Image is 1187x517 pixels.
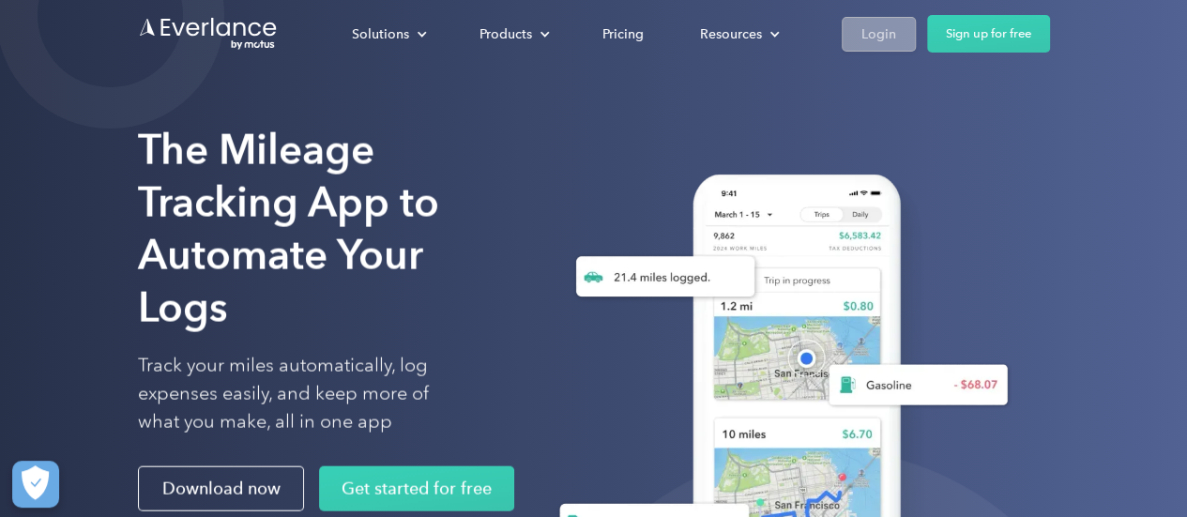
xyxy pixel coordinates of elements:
div: Solutions [352,23,409,46]
div: Resources [700,23,762,46]
a: Download now [138,466,304,511]
button: Cookies Settings [12,461,59,508]
a: Login [842,17,916,52]
a: Pricing [584,18,662,51]
div: Products [461,18,565,51]
div: Solutions [333,18,442,51]
strong: The Mileage Tracking App to Automate Your Logs [138,125,439,332]
a: Go to homepage [138,16,279,52]
div: Pricing [602,23,644,46]
a: Get started for free [319,466,514,511]
a: Sign up for free [927,15,1050,53]
div: Products [479,23,532,46]
div: Login [861,23,896,46]
p: Track your miles automatically, log expenses easily, and keep more of what you make, all in one app [138,352,473,436]
div: Resources [681,18,795,51]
